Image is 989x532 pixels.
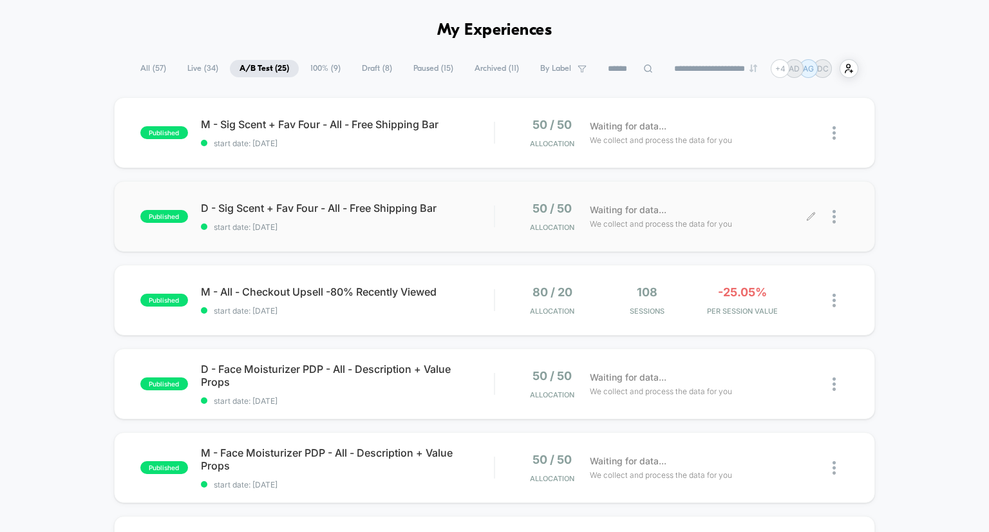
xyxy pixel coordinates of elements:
p: AG [803,64,814,73]
span: M - Sig Scent + Fav Four - All - Free Shipping Bar [201,118,494,131]
span: Paused ( 15 ) [404,60,463,77]
span: Allocation [530,474,574,483]
span: 108 [637,285,657,299]
p: DC [817,64,829,73]
span: D - Face Moisturizer PDP - All - Description + Value Props [201,363,494,388]
img: close [833,377,836,391]
div: + 4 [771,59,789,78]
img: close [833,294,836,307]
img: close [833,210,836,223]
span: Draft ( 8 ) [352,60,402,77]
span: We collect and process the data for you [590,469,732,481]
span: published [140,377,188,390]
span: 50 / 50 [532,453,572,466]
span: We collect and process the data for you [590,134,732,146]
span: Waiting for data... [590,454,666,468]
span: 50 / 50 [532,369,572,383]
span: D - Sig Scent + Fav Four - All - Free Shipping Bar [201,202,494,214]
span: Sessions [603,307,692,316]
span: 50 / 50 [532,202,572,215]
span: published [140,210,188,223]
span: start date: [DATE] [201,480,494,489]
span: -25.05% [718,285,767,299]
span: start date: [DATE] [201,138,494,148]
span: 100% ( 9 ) [301,60,350,77]
span: Waiting for data... [590,119,666,133]
span: Allocation [530,390,574,399]
span: start date: [DATE] [201,396,494,406]
span: published [140,461,188,474]
span: start date: [DATE] [201,306,494,316]
span: Archived ( 11 ) [465,60,529,77]
img: close [833,461,836,475]
img: close [833,126,836,140]
span: start date: [DATE] [201,222,494,232]
span: All ( 57 ) [131,60,176,77]
span: Allocation [530,139,574,148]
span: M - All - Checkout Upsell -80% Recently Viewed [201,285,494,298]
span: Allocation [530,307,574,316]
img: end [749,64,757,72]
span: published [140,294,188,307]
span: PER SESSION VALUE [698,307,787,316]
span: M - Face Moisturizer PDP - All - Description + Value Props [201,446,494,472]
span: Live ( 34 ) [178,60,228,77]
span: Allocation [530,223,574,232]
span: 50 / 50 [532,118,572,131]
span: Waiting for data... [590,370,666,385]
span: published [140,126,188,139]
span: 80 / 20 [532,285,572,299]
span: We collect and process the data for you [590,218,732,230]
h1: My Experiences [437,21,552,40]
span: Waiting for data... [590,203,666,217]
p: AD [789,64,800,73]
span: A/B Test ( 25 ) [230,60,299,77]
span: By Label [540,64,571,73]
span: We collect and process the data for you [590,385,732,397]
